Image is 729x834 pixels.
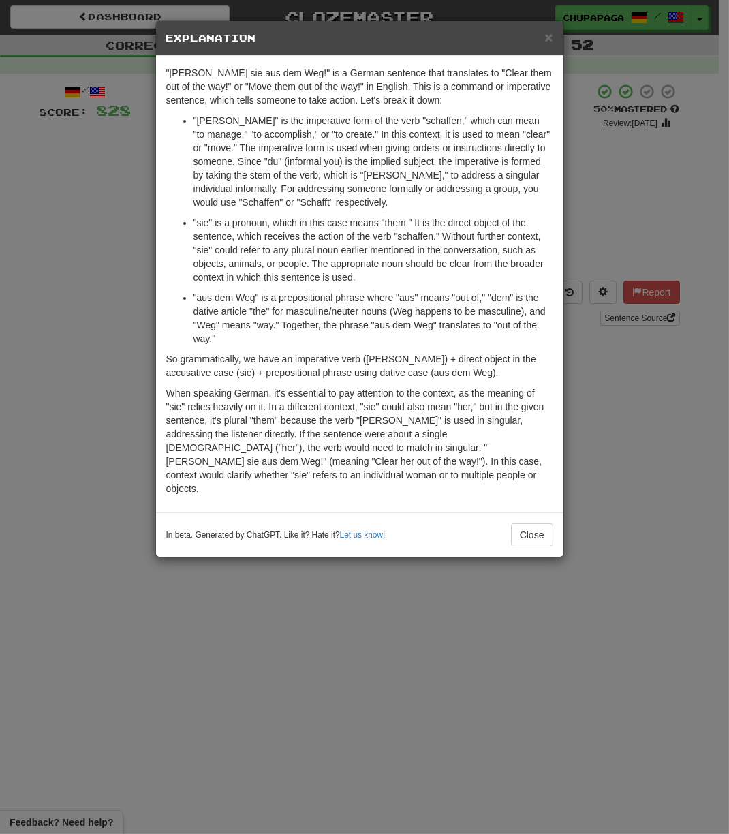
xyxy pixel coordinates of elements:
span: × [544,29,553,45]
button: Close [511,523,553,546]
p: "[PERSON_NAME] sie aus dem Weg!" is a German sentence that translates to "Clear them out of the w... [166,66,553,107]
small: In beta. Generated by ChatGPT. Like it? Hate it? ! [166,529,386,541]
a: Let us know [340,530,383,540]
button: Close [544,30,553,44]
p: "[PERSON_NAME]" is the imperative form of the verb "schaffen," which can mean "to manage," "to ac... [193,114,553,209]
h5: Explanation [166,31,553,45]
p: So grammatically, we have an imperative verb ([PERSON_NAME]) + direct object in the accusative ca... [166,352,553,380]
p: "sie" is a pronoun, which in this case means "them." It is the direct object of the sentence, whi... [193,216,553,284]
p: "aus dem Weg" is a prepositional phrase where "aus" means "out of," "dem" is the dative article "... [193,291,553,345]
p: When speaking German, it's essential to pay attention to the context, as the meaning of "sie" rel... [166,386,553,495]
